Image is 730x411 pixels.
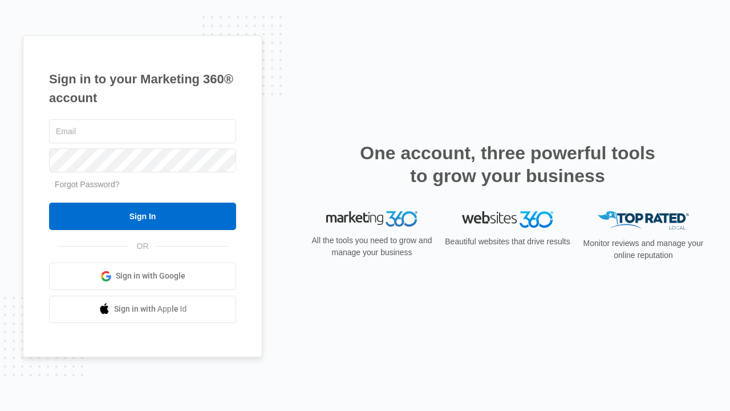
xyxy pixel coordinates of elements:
[55,180,120,189] a: Forgot Password?
[326,211,417,227] img: Marketing 360
[444,236,571,248] p: Beautiful websites that drive results
[356,142,659,187] h2: One account, three powerful tools to grow your business
[49,203,236,230] input: Sign In
[49,119,236,143] input: Email
[129,240,157,252] span: OR
[49,70,236,107] h1: Sign in to your Marketing 360® account
[579,237,707,261] p: Monitor reviews and manage your online reputation
[462,211,553,228] img: Websites 360
[116,270,185,282] span: Sign in with Google
[49,296,236,323] a: Sign in with Apple Id
[598,211,689,230] img: Top Rated Local
[308,235,436,259] p: All the tools you need to grow and manage your business
[114,303,187,315] span: Sign in with Apple Id
[49,263,236,290] a: Sign in with Google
